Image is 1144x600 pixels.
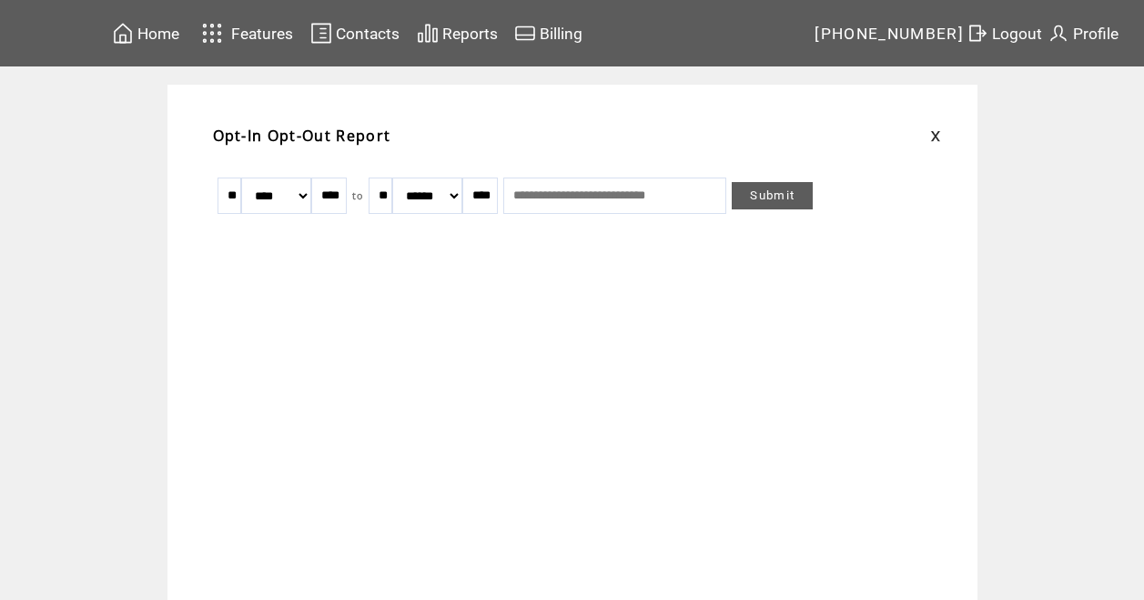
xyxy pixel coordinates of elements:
span: Billing [540,25,582,43]
a: Reports [414,19,501,47]
span: Features [231,25,293,43]
img: creidtcard.svg [514,22,536,45]
a: Features [194,15,297,51]
a: Logout [964,19,1045,47]
span: Reports [442,25,498,43]
a: Billing [511,19,585,47]
img: features.svg [197,18,228,48]
span: to [352,189,364,202]
img: profile.svg [1048,22,1069,45]
span: Contacts [336,25,400,43]
span: Profile [1073,25,1119,43]
img: chart.svg [417,22,439,45]
span: Opt-In Opt-Out Report [213,126,391,146]
a: Home [109,19,182,47]
img: home.svg [112,22,134,45]
a: Profile [1045,19,1121,47]
img: contacts.svg [310,22,332,45]
span: Logout [992,25,1042,43]
img: exit.svg [967,22,988,45]
a: Submit [732,182,813,209]
span: Home [137,25,179,43]
span: [PHONE_NUMBER] [815,25,964,43]
a: Contacts [308,19,402,47]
